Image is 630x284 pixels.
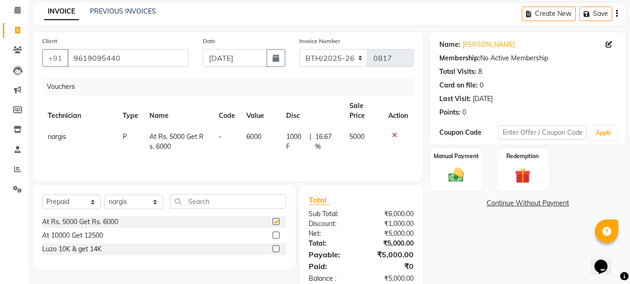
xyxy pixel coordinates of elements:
div: 8 [478,67,482,77]
th: Disc [281,95,344,126]
label: Redemption [506,152,539,160]
div: Paid: [302,261,361,272]
div: At Rs. 5000 Get Rs. 6000 [42,217,118,227]
td: P [117,126,144,157]
div: ₹6,000.00 [361,209,421,219]
div: Coupon Code [439,128,498,138]
th: Action [383,95,414,126]
iframe: chat widget [591,247,621,275]
span: | [310,132,311,152]
a: PREVIOUS INVOICES [90,7,156,15]
div: Membership: [439,53,480,63]
th: Technician [42,95,117,126]
label: Invoice Number [299,37,340,45]
label: Date [203,37,215,45]
div: ₹5,000.00 [361,229,421,239]
div: Luzo 10K & get 14K [42,244,102,254]
th: Sale Price [344,95,383,126]
div: ₹5,000.00 [361,239,421,248]
input: Search [170,194,286,209]
div: ₹5,000.00 [361,249,421,260]
label: Manual Payment [434,152,479,160]
span: 16.67 % [315,132,338,152]
div: Total Visits: [439,67,476,77]
span: Total [309,195,330,205]
div: Payable: [302,249,361,260]
span: At Rs. 5000 Get Rs. 6000 [149,132,204,151]
div: Card on file: [439,80,478,90]
label: Client [42,37,57,45]
th: Type [117,95,144,126]
input: Search by Name/Mobile/Email/Code [67,49,189,67]
th: Code [213,95,241,126]
div: ₹1,000.00 [361,219,421,229]
a: INVOICE [44,3,79,20]
button: Create New [522,7,576,21]
div: Discount: [302,219,361,229]
img: _cash.svg [444,166,469,184]
div: 0 [480,80,483,90]
span: 1000 F [286,132,306,152]
span: 5000 [349,132,364,141]
div: No Active Membership [439,53,616,63]
a: Continue Without Payment [432,198,623,208]
img: _gift.svg [510,166,535,185]
a: [PERSON_NAME] [462,40,515,50]
button: Apply [590,126,617,140]
div: Vouchers [43,78,421,95]
div: ₹0 [361,261,421,272]
button: +91 [42,49,68,67]
div: ₹5,000.00 [361,274,421,284]
div: At 10000 Get 12500 [42,231,103,240]
div: Total: [302,239,361,248]
div: Balance : [302,274,361,284]
div: 0 [462,108,466,117]
div: Sub Total: [302,209,361,219]
div: Points: [439,108,460,117]
span: - [219,132,222,141]
th: Value [241,95,281,126]
div: Last Visit: [439,94,471,104]
div: Name: [439,40,460,50]
div: [DATE] [473,94,493,104]
input: Enter Offer / Coupon Code [498,125,586,140]
div: Net: [302,229,361,239]
button: Save [579,7,612,21]
span: 6000 [246,132,261,141]
span: nargis [48,132,66,141]
th: Name [144,95,213,126]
